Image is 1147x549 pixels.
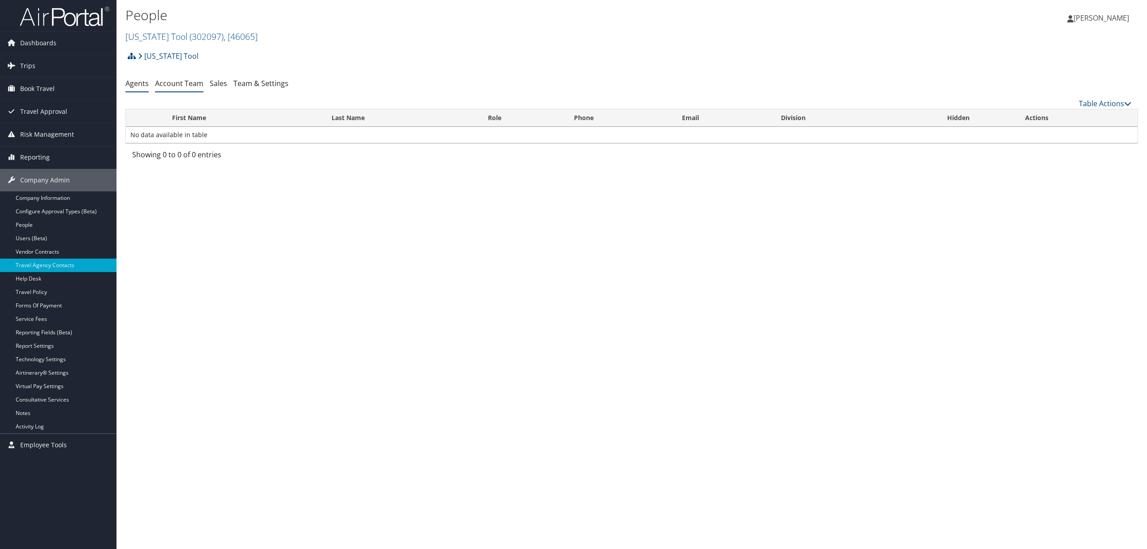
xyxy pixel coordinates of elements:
[1074,13,1129,23] span: [PERSON_NAME]
[210,78,227,88] a: Sales
[190,30,224,43] span: ( 302097 )
[900,109,1017,127] th: Hidden
[20,123,74,146] span: Risk Management
[126,109,164,127] th: : activate to sort column descending
[20,146,50,169] span: Reporting
[233,78,289,88] a: Team & Settings
[125,6,801,25] h1: People
[20,78,55,100] span: Book Travel
[20,32,56,54] span: Dashboards
[126,127,1138,143] td: No data available in table
[674,109,773,127] th: Email
[323,109,480,127] th: Last Name
[20,169,70,191] span: Company Admin
[125,78,149,88] a: Agents
[480,109,566,127] th: Role
[1017,109,1138,127] th: Actions
[1079,99,1131,108] a: Table Actions
[138,47,198,65] a: [US_STATE] Tool
[132,149,372,164] div: Showing 0 to 0 of 0 entries
[773,109,900,127] th: Division
[20,434,67,456] span: Employee Tools
[125,30,258,43] a: [US_STATE] Tool
[566,109,674,127] th: Phone
[224,30,258,43] span: , [ 46065 ]
[164,109,323,127] th: First Name
[20,100,67,123] span: Travel Approval
[20,55,35,77] span: Trips
[155,78,203,88] a: Account Team
[1067,4,1138,31] a: [PERSON_NAME]
[20,6,109,27] img: airportal-logo.png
